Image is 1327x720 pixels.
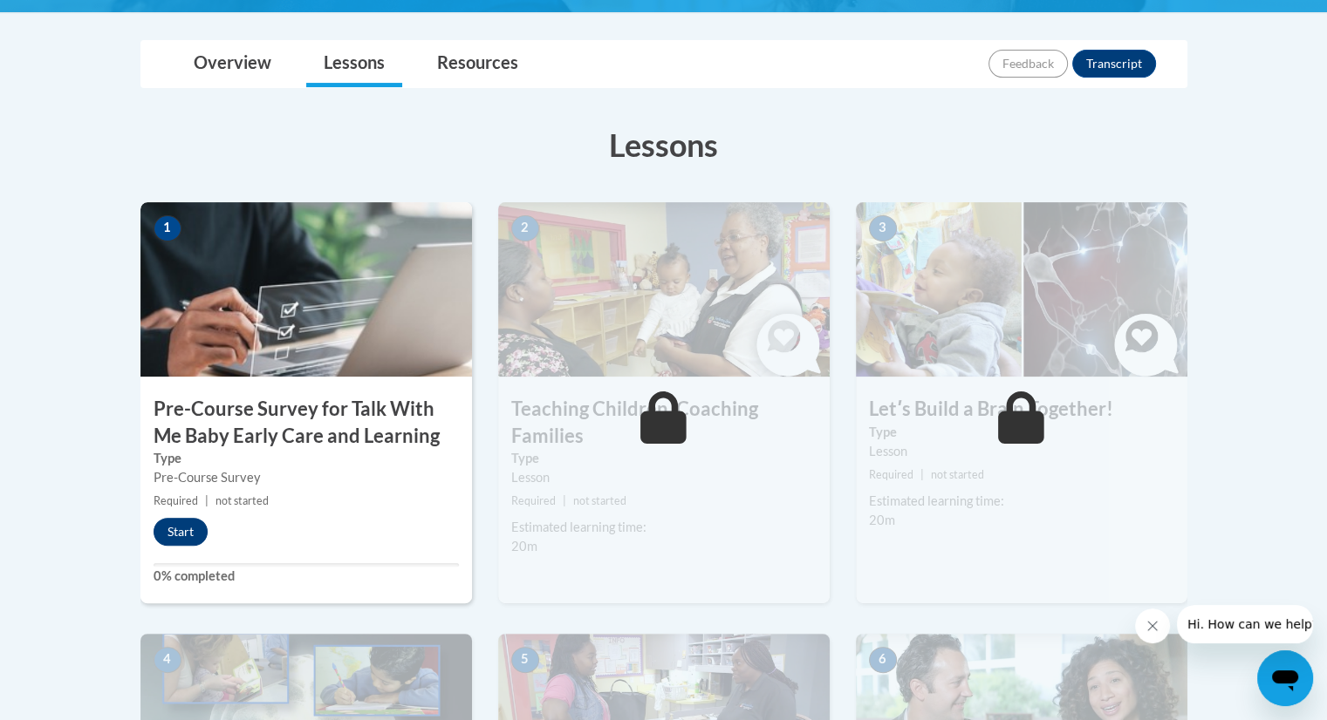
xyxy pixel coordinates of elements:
[869,215,897,241] span: 3
[140,123,1187,166] h3: Lessons
[205,494,209,507] span: |
[154,567,459,586] label: 0% completed
[511,449,817,468] label: Type
[10,12,141,26] span: Hi. How can we help?
[511,215,539,241] span: 2
[154,215,181,241] span: 1
[511,518,817,537] div: Estimated learning time:
[869,442,1174,461] div: Lesson
[1257,650,1313,706] iframe: Button to launch messaging window
[856,202,1187,377] img: Course Image
[215,494,269,507] span: not started
[1177,605,1313,643] iframe: Message from company
[154,518,208,546] button: Start
[573,494,626,507] span: not started
[869,492,1174,511] div: Estimated learning time:
[154,494,198,507] span: Required
[498,396,830,450] h3: Teaching Children, Coaching Families
[140,396,472,450] h3: Pre-Course Survey for Talk With Me Baby Early Care and Learning
[511,647,539,673] span: 5
[154,468,459,487] div: Pre-Course Survey
[869,647,897,673] span: 6
[931,468,984,481] span: not started
[1072,50,1156,78] button: Transcript
[511,468,817,487] div: Lesson
[856,396,1187,423] h3: Letʹs Build a Brain Together!
[154,449,459,468] label: Type
[869,468,913,481] span: Required
[306,41,402,87] a: Lessons
[563,494,566,507] span: |
[869,513,895,527] span: 20m
[988,50,1068,78] button: Feedback
[154,647,181,673] span: 4
[498,202,830,377] img: Course Image
[420,41,536,87] a: Resources
[511,494,556,507] span: Required
[920,468,924,481] span: |
[176,41,289,87] a: Overview
[511,539,537,554] span: 20m
[140,202,472,377] img: Course Image
[869,423,1174,442] label: Type
[1135,608,1170,643] iframe: Close message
